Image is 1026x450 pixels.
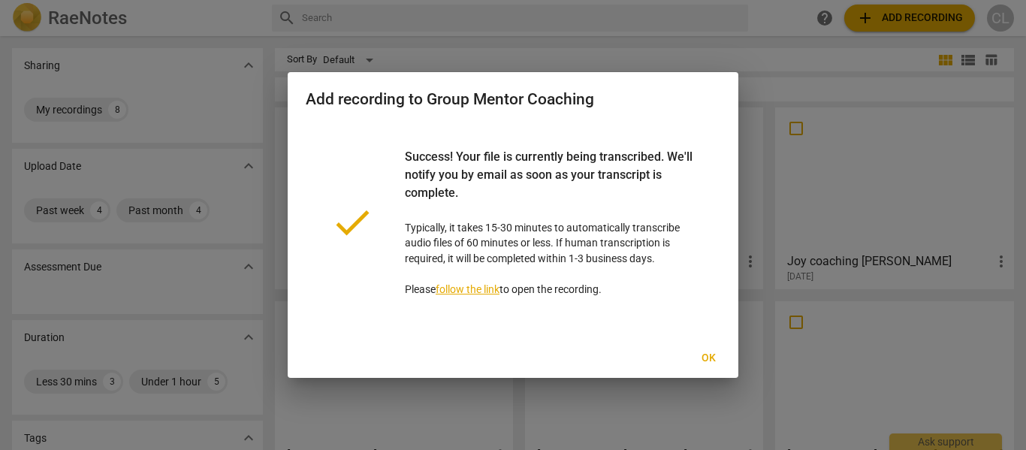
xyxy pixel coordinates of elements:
[405,148,696,220] div: Success! Your file is currently being transcribed. We'll notify you by email as soon as your tran...
[405,148,696,297] p: Typically, it takes 15-30 minutes to automatically transcribe audio files of 60 minutes or less. ...
[306,90,720,109] h2: Add recording to Group Mentor Coaching
[696,351,720,366] span: Ok
[684,345,732,372] button: Ok
[436,283,499,295] a: follow the link
[330,200,375,245] span: done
